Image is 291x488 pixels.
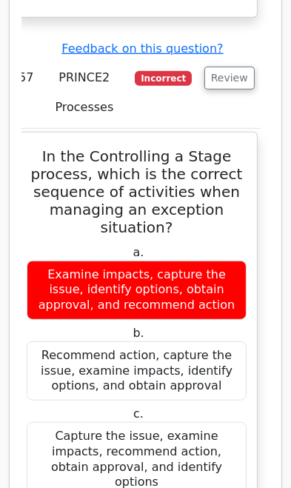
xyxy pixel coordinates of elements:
span: a. [133,245,144,259]
div: Examine impacts, capture the issue, identify options, obtain approval, and recommend action [27,261,247,320]
div: Recommend action, capture the issue, examine impacts, identify options, and obtain approval [27,341,247,401]
span: Incorrect [135,71,192,86]
a: Feedback on this question? [61,41,223,56]
button: Review [204,67,255,90]
td: PRINCE2 Processes [40,57,130,129]
span: b. [133,326,144,340]
h5: In the Controlling a Stage process, which is the correct sequence of activities when managing an ... [25,147,248,236]
td: 57 [13,57,40,129]
span: c. [133,407,144,421]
